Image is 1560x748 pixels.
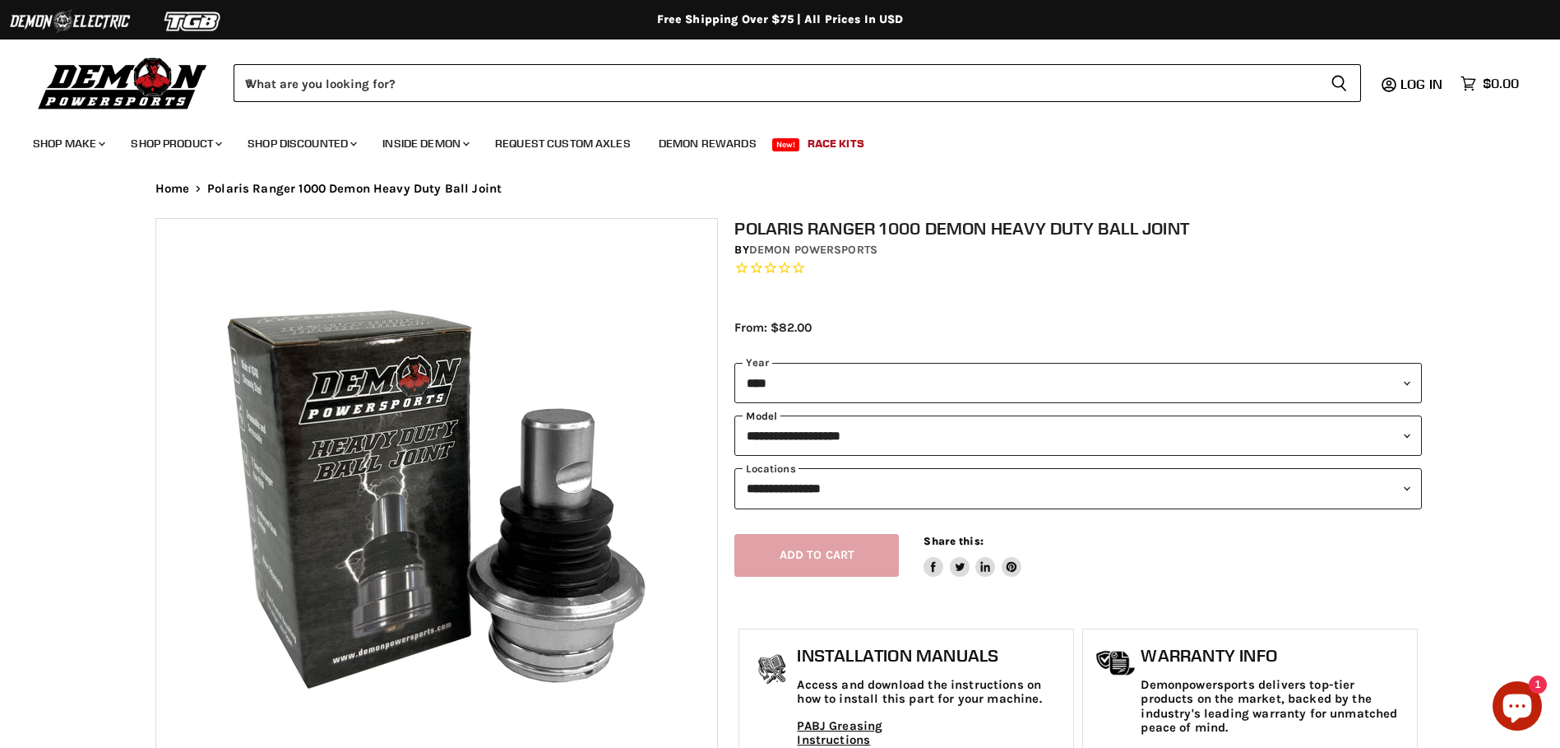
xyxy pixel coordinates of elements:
[234,64,1361,102] form: Product
[207,182,502,196] span: Polaris Ranger 1000 Demon Heavy Duty Ball Joint
[483,127,643,160] a: Request Custom Axles
[924,535,983,547] span: Share this:
[734,260,1422,277] span: Rated 0.0 out of 5 stars 0 reviews
[1141,678,1409,735] p: Demonpowersports delivers top-tier products on the market, backed by the industry's leading warra...
[1483,76,1519,91] span: $0.00
[924,534,1021,578] aside: Share this:
[118,127,232,160] a: Shop Product
[734,416,1422,456] select: modal-name
[1141,646,1409,666] h1: Warranty Info
[797,646,1065,666] h1: Installation Manuals
[1452,72,1527,95] a: $0.00
[795,127,877,160] a: Race Kits
[123,12,1438,27] div: Free Shipping Over $75 | All Prices In USD
[155,182,190,196] a: Home
[734,320,812,335] span: From: $82.00
[21,120,1515,160] ul: Main menu
[749,243,877,257] a: Demon Powersports
[123,182,1438,196] nav: Breadcrumbs
[33,53,213,112] img: Demon Powersports
[1095,650,1136,676] img: warranty-icon.png
[752,650,793,691] img: install_manual-icon.png
[1393,77,1452,91] a: Log in
[797,678,1065,707] p: Access and download the instructions on how to install this part for your machine.
[370,127,479,160] a: Inside Demon
[646,127,769,160] a: Demon Rewards
[734,468,1422,509] select: keys
[8,6,132,37] img: Demon Electric Logo 2
[734,218,1422,239] h1: Polaris Ranger 1000 Demon Heavy Duty Ball Joint
[234,64,1317,102] input: When autocomplete results are available use up and down arrows to review and enter to select
[772,138,800,151] span: New!
[132,6,255,37] img: TGB Logo 2
[734,241,1422,259] div: by
[1317,64,1361,102] button: Search
[235,127,367,160] a: Shop Discounted
[1400,76,1442,92] span: Log in
[734,363,1422,403] select: year
[1488,681,1547,735] inbox-online-store-chat: Shopify online store chat
[21,127,115,160] a: Shop Make
[797,719,931,748] a: PABJ Greasing Instructions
